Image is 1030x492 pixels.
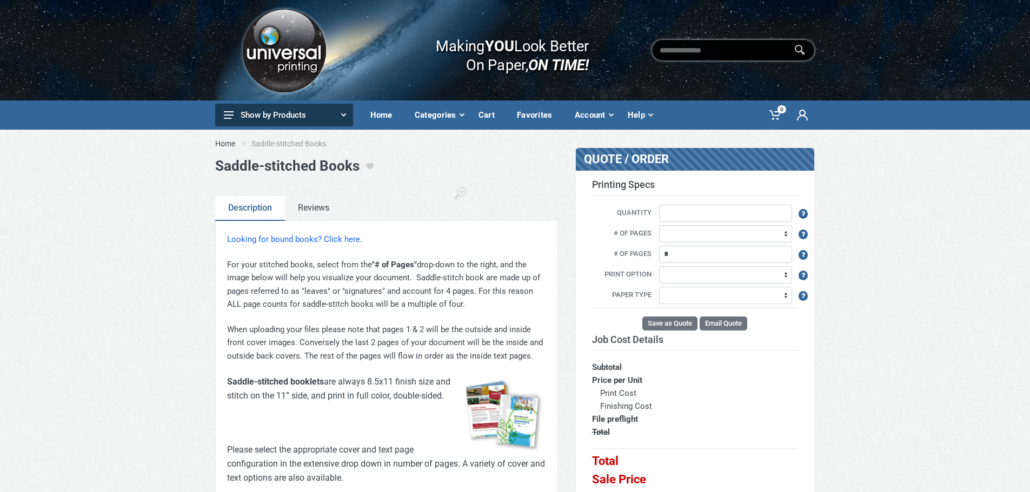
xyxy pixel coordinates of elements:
div: Categories [407,104,471,126]
a: Looking for bound books? Click here. [227,234,362,244]
strong: "# of Pages" [372,260,417,269]
div: Favorites [509,104,567,126]
h3: QUOTE / ORDER [584,152,727,166]
label: Print Option [584,269,657,281]
th: Print Cost [592,387,798,400]
th: Finishing Cost [592,400,798,413]
label: # of Pages [584,228,657,240]
a: 0 [762,100,789,130]
label: Quantity [584,207,657,219]
div: Making Look Better On Paper, [415,26,589,75]
div: Cart [471,104,509,126]
a: Home [215,138,235,149]
a: Favorites [509,100,567,130]
p: For your stitched books, select from the drop-down to the right, and the image below will help yo... [227,258,547,311]
th: Price per Unit [592,374,798,387]
h3: Job Cost Details [592,334,798,346]
b: YOU [485,37,514,55]
nav: breadcrumb [215,138,815,149]
a: Home [363,100,407,130]
p: When uploading your files please note that pages 1 & 2 will be the outside and inside front cover... [227,323,547,362]
div: Home [363,104,407,126]
a: Description [215,196,285,221]
div: Help [620,104,660,126]
strong: Saddle-stitched booklets [227,376,324,387]
span: 0 [778,105,786,113]
label: Paper Type [584,289,657,301]
img: Logo.png [238,5,329,96]
p: Please select the appropriate cover and text page configuration in the extensive drop down in num... [227,443,547,485]
button: Save as Quote [642,316,697,331]
th: Total [592,449,798,468]
th: Total [592,426,798,449]
label: # of Pages [584,248,657,260]
th: File preflight [592,413,798,426]
th: Subtotal [592,351,798,374]
h3: Printing Specs [592,179,798,196]
button: Show by Products [215,104,353,126]
i: ON TIME! [528,56,589,74]
th: Sale Price [592,468,798,486]
div: Account [567,104,620,126]
li: Saddle-stitched Books [251,138,342,149]
a: Reviews [285,196,342,221]
h1: Saddle-stitched Books [215,158,360,174]
a: Cart [471,100,509,130]
button: Email Quote [700,316,747,331]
